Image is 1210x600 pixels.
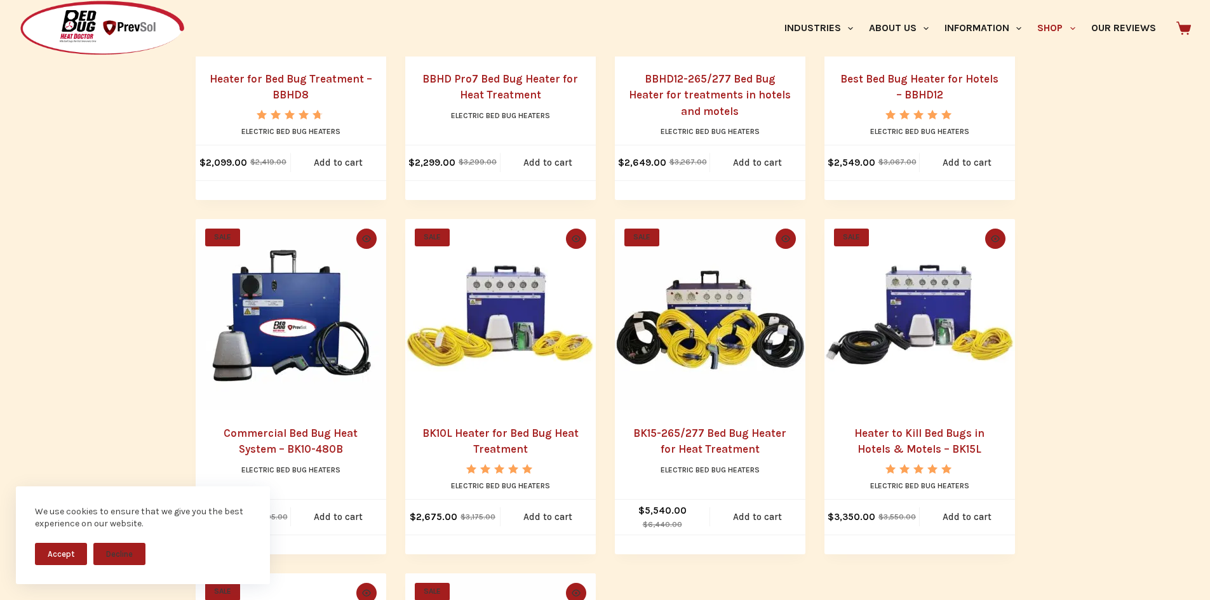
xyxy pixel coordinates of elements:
[196,219,386,410] a: Commercial Bed Bug Heat System - BK10-480B
[661,465,760,474] a: Electric Bed Bug Heaters
[241,127,340,136] a: Electric Bed Bug Heaters
[828,157,834,168] span: $
[405,219,596,410] a: BK10L Heater for Bed Bug Heat Treatment
[410,511,416,523] span: $
[828,511,834,523] span: $
[629,72,791,117] a: BBHD12-265/277 Bed Bug Heater for treatments in hotels and motels
[828,511,875,523] bdi: 3,350.00
[615,219,805,410] a: BK15-265/277 Bed Bug Heater for Heat Treatment
[459,157,497,166] bdi: 3,299.00
[415,229,450,246] span: SALE
[661,127,760,136] a: Electric Bed Bug Heaters
[624,229,659,246] span: SALE
[408,157,415,168] span: $
[824,219,1015,410] a: Heater to Kill Bed Bugs in Hotels & Motels - BK15L
[669,157,675,166] span: $
[878,157,917,166] bdi: 3,067.00
[422,427,579,456] a: BK10L Heater for Bed Bug Heat Treatment
[93,543,145,565] button: Decline
[878,512,916,521] bdi: 3,550.00
[205,229,240,246] span: SALE
[257,110,320,149] span: Rated out of 5
[710,145,805,180] a: Add to cart: “BBHD12-265/277 Bed Bug Heater for treatments in hotels and motels”
[224,427,358,456] a: Commercial Bed Bug Heat System – BK10-480B
[985,229,1005,249] button: Quick view toggle
[210,72,372,102] a: Heater for Bed Bug Treatment – BBHD8
[885,110,953,149] span: Rated out of 5
[460,512,495,521] bdi: 3,175.00
[633,427,786,456] a: BK15-265/277 Bed Bug Heater for Heat Treatment
[643,520,682,529] bdi: 6,440.00
[35,543,87,565] button: Accept
[618,157,624,168] span: $
[408,157,455,168] bdi: 2,299.00
[643,520,648,529] span: $
[834,229,869,246] span: SALE
[669,157,707,166] bdi: 3,267.00
[250,157,255,166] span: $
[356,229,377,249] button: Quick view toggle
[460,512,466,521] span: $
[10,5,48,43] button: Open LiveChat chat widget
[638,505,687,516] bdi: 5,540.00
[250,157,286,166] bdi: 2,419.00
[885,464,953,503] span: Rated out of 5
[878,512,884,521] span: $
[885,110,953,119] div: Rated 5.00 out of 5
[501,500,596,535] a: Add to cart: “BK10L Heater for Bed Bug Heat Treatment”
[828,157,875,168] bdi: 2,549.00
[291,500,386,535] a: Add to cart: “Commercial Bed Bug Heat System - BK10-480B”
[35,505,251,530] div: We use cookies to ensure that we give you the best experience on our website.
[466,464,534,503] span: Rated out of 5
[840,72,998,102] a: Best Bed Bug Heater for Hotels – BBHD12
[459,157,464,166] span: $
[618,157,666,168] bdi: 2,649.00
[241,465,340,474] a: Electric Bed Bug Heaters
[710,500,805,535] a: Add to cart: “BK15-265/277 Bed Bug Heater for Heat Treatment”
[920,500,1015,535] a: Add to cart: “Heater to Kill Bed Bugs in Hotels & Motels - BK15L”
[501,145,596,180] a: Add to cart: “BBHD Pro7 Bed Bug Heater for Heat Treatment”
[199,157,247,168] bdi: 2,099.00
[422,72,578,102] a: BBHD Pro7 Bed Bug Heater for Heat Treatment
[257,110,325,119] div: Rated 4.67 out of 5
[199,157,206,168] span: $
[291,145,386,180] a: Add to cart: “Heater for Bed Bug Treatment - BBHD8”
[870,481,969,490] a: Electric Bed Bug Heaters
[451,111,550,120] a: Electric Bed Bug Heaters
[566,229,586,249] button: Quick view toggle
[638,505,645,516] span: $
[885,464,953,474] div: Rated 5.00 out of 5
[854,427,985,456] a: Heater to Kill Bed Bugs in Hotels & Motels – BK15L
[410,511,457,523] bdi: 2,675.00
[920,145,1015,180] a: Add to cart: “Best Bed Bug Heater for Hotels - BBHD12”
[870,127,969,136] a: Electric Bed Bug Heaters
[451,481,550,490] a: Electric Bed Bug Heaters
[776,229,796,249] button: Quick view toggle
[878,157,884,166] span: $
[466,464,534,474] div: Rated 5.00 out of 5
